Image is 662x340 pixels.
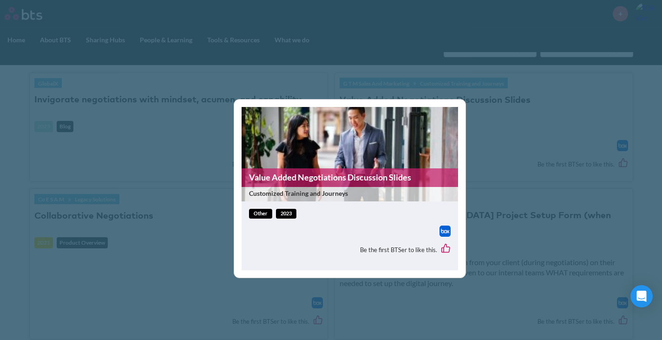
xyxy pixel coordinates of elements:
[439,226,451,237] a: Download file from Box
[249,237,451,263] div: Be the first BTSer to like this.
[439,226,451,237] img: Box logo
[276,209,296,219] span: 2023
[249,209,272,219] span: other
[630,285,653,307] div: Open Intercom Messenger
[242,168,458,187] a: Value Added Negotiations Discussion Slides
[249,189,449,198] span: Customized Training and Journeys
